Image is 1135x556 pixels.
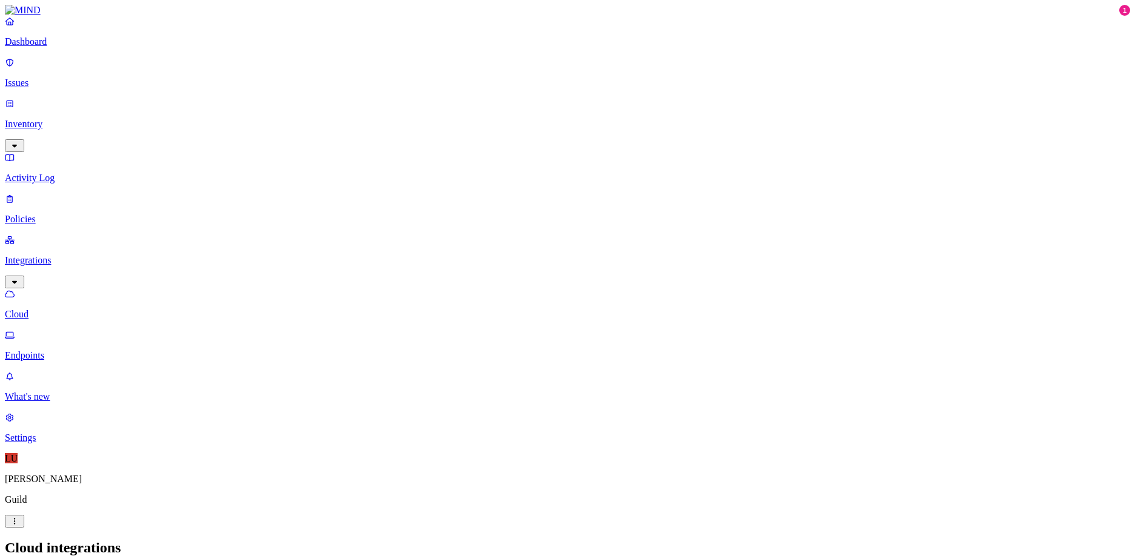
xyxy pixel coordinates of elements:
[5,494,1130,505] p: Guild
[5,432,1130,443] p: Settings
[5,5,41,16] img: MIND
[5,391,1130,402] p: What's new
[5,255,1130,266] p: Integrations
[5,193,1130,225] a: Policies
[5,288,1130,320] a: Cloud
[5,173,1130,184] p: Activity Log
[1119,5,1130,16] div: 1
[5,98,1130,150] a: Inventory
[5,214,1130,225] p: Policies
[5,152,1130,184] a: Activity Log
[5,119,1130,130] p: Inventory
[5,453,18,463] span: LU
[5,474,1130,485] p: [PERSON_NAME]
[5,57,1130,88] a: Issues
[5,350,1130,361] p: Endpoints
[5,78,1130,88] p: Issues
[5,371,1130,402] a: What's new
[5,16,1130,47] a: Dashboard
[5,5,1130,16] a: MIND
[5,309,1130,320] p: Cloud
[5,36,1130,47] p: Dashboard
[5,540,1130,556] h2: Cloud integrations
[5,234,1130,286] a: Integrations
[5,412,1130,443] a: Settings
[5,329,1130,361] a: Endpoints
